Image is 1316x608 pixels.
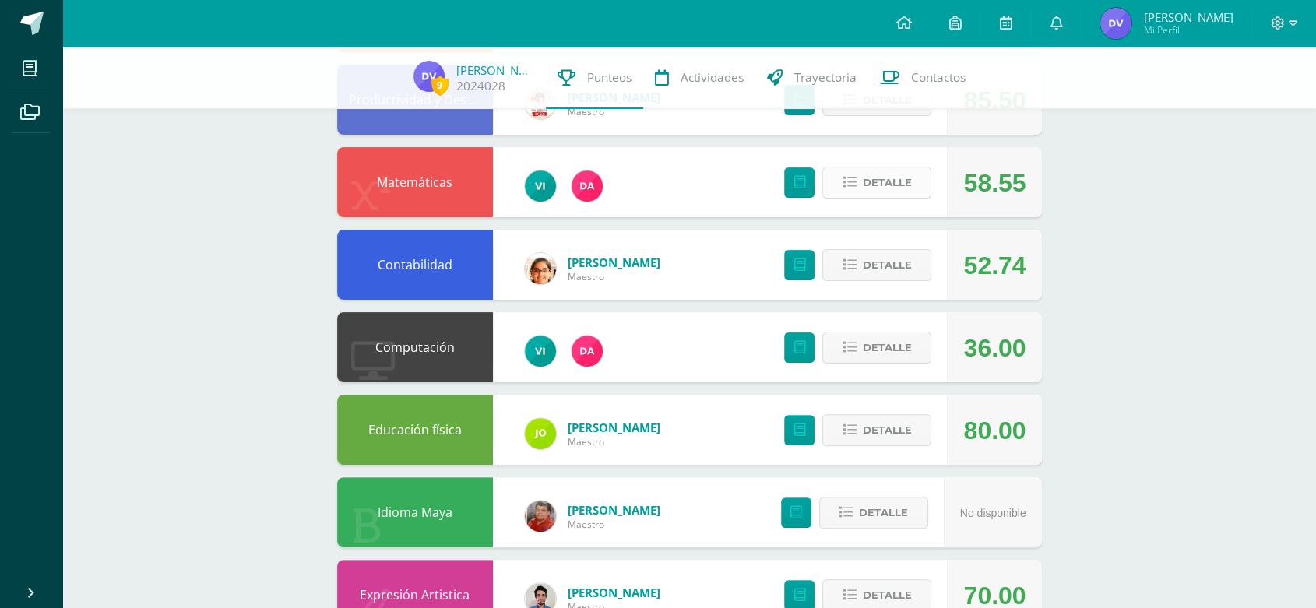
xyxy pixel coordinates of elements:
[337,477,493,547] div: Idioma Maya
[568,105,660,118] span: Maestro
[963,148,1026,218] div: 58.55
[963,395,1026,466] div: 80.00
[525,418,556,449] img: 82cb8650c3364a68df28ab37f084364e.png
[568,270,660,283] span: Maestro
[1143,23,1233,37] span: Mi Perfil
[963,313,1026,383] div: 36.00
[456,78,505,94] a: 2024028
[1100,8,1131,39] img: 8dcf5741acaf7ded1bf1ca3b1e60ce6a.png
[794,69,857,86] span: Trayectoria
[525,253,556,284] img: fc85df90bfeed59e7900768220bd73e5.png
[525,501,556,532] img: 05ddfdc08264272979358467217619c8.png
[862,416,911,445] span: Detalle
[337,312,493,382] div: Computación
[963,230,1026,300] div: 52.74
[568,502,660,518] a: [PERSON_NAME]
[568,435,660,448] span: Maestro
[960,507,1026,519] span: No disponible
[868,47,977,109] a: Contactos
[337,230,493,300] div: Contabilidad
[862,251,911,279] span: Detalle
[911,69,966,86] span: Contactos
[568,585,660,600] a: [PERSON_NAME]
[413,61,445,92] img: 8dcf5741acaf7ded1bf1ca3b1e60ce6a.png
[822,332,931,364] button: Detalle
[822,414,931,446] button: Detalle
[822,249,931,281] button: Detalle
[568,255,660,270] a: [PERSON_NAME]
[822,167,931,199] button: Detalle
[755,47,868,109] a: Trayectoria
[862,333,911,362] span: Detalle
[859,498,908,527] span: Detalle
[431,76,449,95] span: 9
[572,336,603,367] img: 7fc3c4835503b9285f8a1afc2c295d5e.png
[568,518,660,531] span: Maestro
[337,395,493,465] div: Educación física
[568,420,660,435] a: [PERSON_NAME]
[525,336,556,367] img: 660c97483ab80368cdf9bb905889805c.png
[819,497,928,529] button: Detalle
[587,69,632,86] span: Punteos
[681,69,744,86] span: Actividades
[572,170,603,202] img: 7fc3c4835503b9285f8a1afc2c295d5e.png
[862,168,911,197] span: Detalle
[337,147,493,217] div: Matemáticas
[525,170,556,202] img: 660c97483ab80368cdf9bb905889805c.png
[643,47,755,109] a: Actividades
[456,62,534,78] a: [PERSON_NAME]
[1143,9,1233,25] span: [PERSON_NAME]
[546,47,643,109] a: Punteos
